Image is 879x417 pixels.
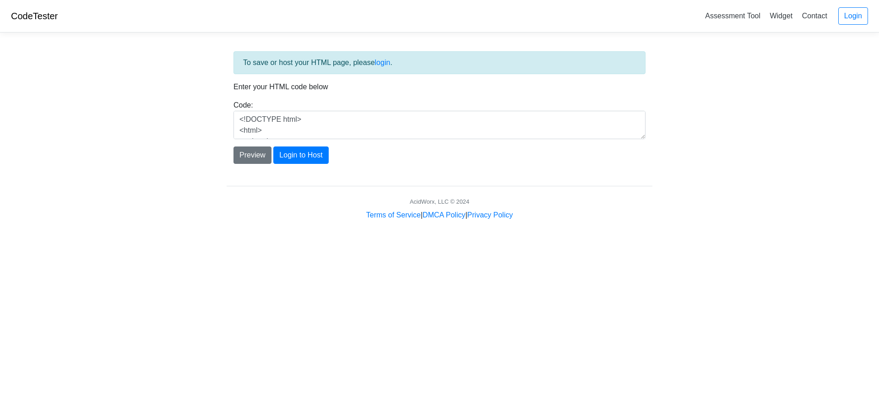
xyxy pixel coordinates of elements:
div: | | [366,210,513,221]
div: AcidWorx, LLC © 2024 [410,197,469,206]
a: Terms of Service [366,211,421,219]
a: Contact [798,8,831,23]
a: Login [838,7,868,25]
button: Login to Host [273,146,328,164]
a: Privacy Policy [467,211,513,219]
a: Widget [766,8,796,23]
button: Preview [233,146,271,164]
p: Enter your HTML code below [233,81,646,92]
a: Assessment Tool [701,8,764,23]
a: DMCA Policy [423,211,465,219]
textarea: <!DOCTYPE html> <html> <head> <title>Test</title> </head> <body> <h1>Hello, world!</h1> </body> <... [233,111,646,139]
a: login [375,59,391,66]
a: CodeTester [11,11,58,21]
div: Code: [227,100,652,139]
div: To save or host your HTML page, please . [233,51,646,74]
